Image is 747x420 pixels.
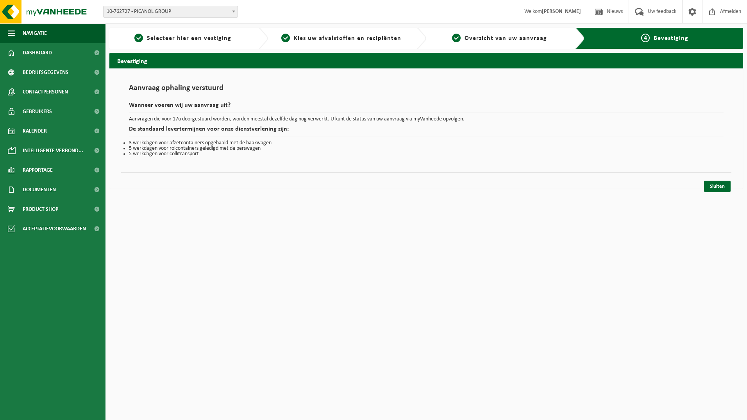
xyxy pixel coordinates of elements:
span: 2 [281,34,290,42]
span: 1 [134,34,143,42]
span: Product Shop [23,199,58,219]
span: Kies uw afvalstoffen en recipiënten [294,35,401,41]
a: 1Selecteer hier een vestiging [113,34,252,43]
h2: Bevestiging [109,53,743,68]
span: Intelligente verbond... [23,141,83,160]
span: Gebruikers [23,102,52,121]
span: Rapportage [23,160,53,180]
a: Sluiten [704,181,731,192]
a: 3Overzicht van uw aanvraag [430,34,569,43]
li: 5 werkdagen voor collitransport [129,151,724,157]
span: Selecteer hier een vestiging [147,35,231,41]
span: 10-762727 - PICANOL GROUP [104,6,238,17]
strong: [PERSON_NAME] [542,9,581,14]
span: Kalender [23,121,47,141]
span: Bevestiging [654,35,688,41]
span: Navigatie [23,23,47,43]
h2: Wanneer voeren wij uw aanvraag uit? [129,102,724,113]
span: 3 [452,34,461,42]
li: 3 werkdagen voor afzetcontainers opgehaald met de haakwagen [129,140,724,146]
span: Dashboard [23,43,52,63]
h2: De standaard levertermijnen voor onze dienstverlening zijn: [129,126,724,136]
span: Bedrijfsgegevens [23,63,68,82]
a: 2Kies uw afvalstoffen en recipiënten [272,34,411,43]
span: Overzicht van uw aanvraag [465,35,547,41]
span: Documenten [23,180,56,199]
li: 5 werkdagen voor rolcontainers geledigd met de perswagen [129,146,724,151]
p: Aanvragen die voor 17u doorgestuurd worden, worden meestal dezelfde dag nog verwerkt. U kunt de s... [129,117,724,122]
h1: Aanvraag ophaling verstuurd [129,84,724,96]
span: 4 [641,34,650,42]
span: 10-762727 - PICANOL GROUP [103,6,238,18]
span: Acceptatievoorwaarden [23,219,86,239]
span: Contactpersonen [23,82,68,102]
